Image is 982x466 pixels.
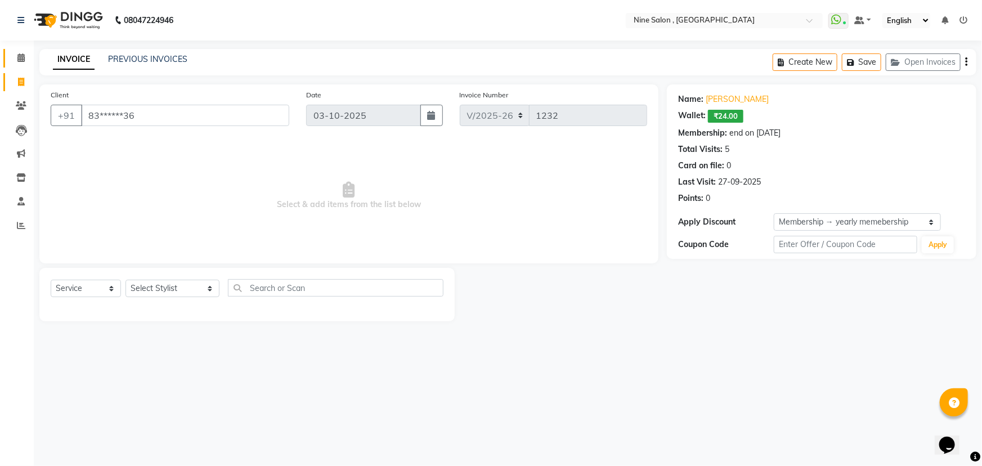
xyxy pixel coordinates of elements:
div: 5 [725,144,729,155]
div: 0 [727,160,731,172]
button: +91 [51,105,82,126]
a: INVOICE [53,50,95,70]
a: [PERSON_NAME] [706,93,769,105]
iframe: chat widget [935,421,971,455]
input: Search by Name/Mobile/Email/Code [81,105,289,126]
div: 0 [706,192,710,204]
button: Open Invoices [886,53,961,71]
input: Search or Scan [228,279,443,297]
div: Wallet: [678,110,706,123]
div: 27-09-2025 [718,176,761,188]
div: Card on file: [678,160,724,172]
div: Membership: [678,127,727,139]
span: ₹24.00 [708,110,743,123]
button: Save [842,53,881,71]
div: Points: [678,192,703,204]
label: Date [306,90,321,100]
input: Enter Offer / Coupon Code [774,236,917,253]
label: Invoice Number [460,90,509,100]
b: 08047224946 [124,5,173,36]
div: Last Visit: [678,176,716,188]
label: Client [51,90,69,100]
div: Coupon Code [678,239,774,250]
div: end on [DATE] [729,127,781,139]
div: Apply Discount [678,216,774,228]
button: Create New [773,53,837,71]
button: Apply [922,236,954,253]
span: Select & add items from the list below [51,140,647,252]
div: Name: [678,93,703,105]
img: logo [29,5,106,36]
a: PREVIOUS INVOICES [108,54,187,64]
div: Total Visits: [678,144,723,155]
